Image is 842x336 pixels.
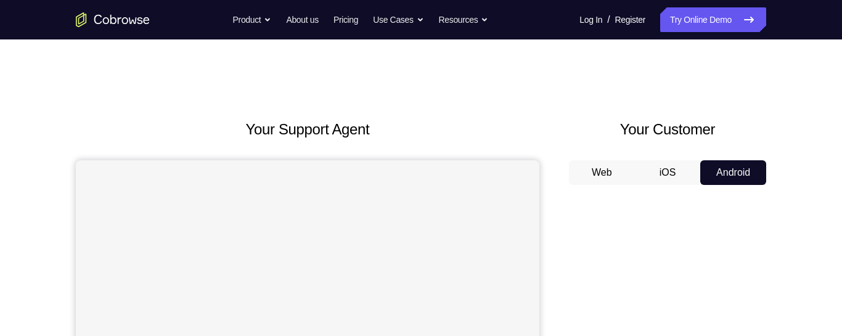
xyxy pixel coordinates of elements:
button: Resources [439,7,489,32]
button: Android [700,160,766,185]
button: iOS [635,160,701,185]
span: / [607,12,610,27]
a: Log In [579,7,602,32]
a: Register [615,7,645,32]
a: About us [286,7,318,32]
button: Web [569,160,635,185]
a: Go to the home page [76,12,150,27]
a: Try Online Demo [660,7,766,32]
button: Use Cases [373,7,423,32]
button: Product [233,7,272,32]
h2: Your Customer [569,118,766,141]
h2: Your Support Agent [76,118,539,141]
a: Pricing [333,7,358,32]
